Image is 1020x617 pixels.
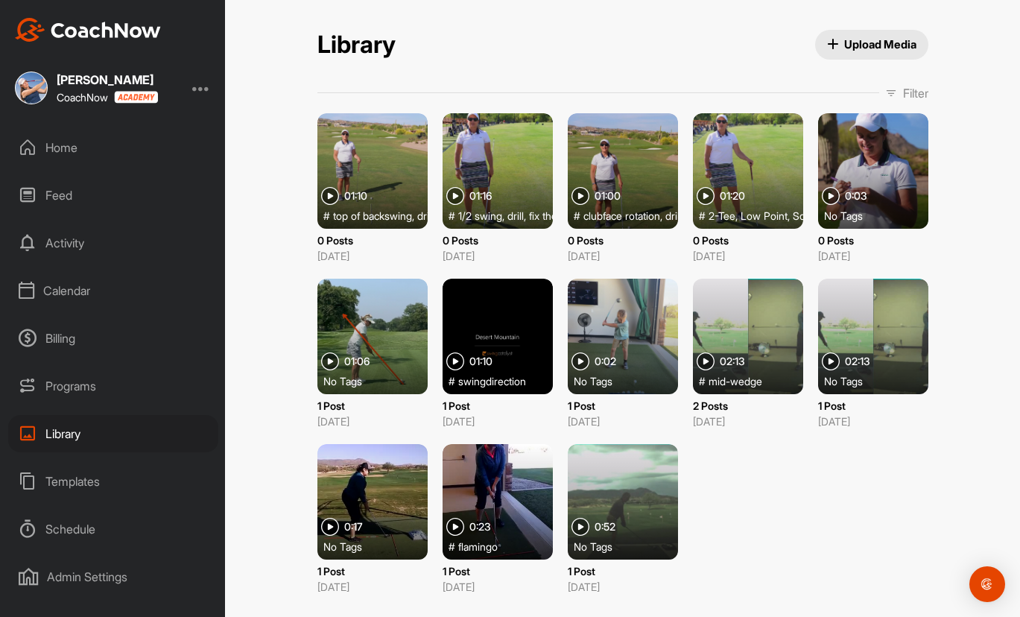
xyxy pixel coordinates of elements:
p: 1 Post [568,398,678,414]
span: Low Point , [741,208,790,223]
p: [DATE] [693,248,803,264]
img: play [321,518,339,536]
div: No Tags [574,539,684,554]
p: 0 Posts [568,232,678,248]
p: 1 Post [443,398,553,414]
p: [DATE] [443,579,553,595]
div: No Tags [824,373,934,388]
p: [DATE] [443,414,553,429]
p: 1 Post [317,563,428,579]
span: 02:13 [845,356,870,367]
span: mid-wedge [709,373,762,388]
div: Home [8,129,218,166]
img: square_119f45f3f64b748f5e9b5b67bdae6cd5.jpg [15,72,48,104]
div: # [699,208,809,223]
span: 01:20 [720,191,745,201]
p: 1 Post [443,563,553,579]
p: 1 Post [317,398,428,414]
span: 1/2 swing , [458,208,504,223]
img: play [321,352,339,370]
button: Upload Media [815,30,928,60]
div: Schedule [8,510,218,548]
p: [DATE] [317,248,428,264]
img: CoachNow acadmey [114,91,158,104]
img: play [321,187,339,205]
p: [DATE] [818,414,928,429]
span: 0:17 [344,522,363,532]
span: 0:52 [595,522,615,532]
span: fix the flip , [529,208,576,223]
span: 0:23 [469,522,491,532]
span: drill , [417,208,436,223]
span: 01:10 [469,356,492,367]
p: Filter [903,84,928,102]
div: Calendar [8,272,218,309]
div: Activity [8,224,218,262]
span: 01:00 [595,191,621,201]
span: clubface rotation , [583,208,662,223]
div: # [449,208,559,223]
img: CoachNow [15,18,161,42]
p: [DATE] [443,248,553,264]
div: Programs [8,367,218,405]
img: play [446,187,464,205]
div: CoachNow [57,91,158,104]
div: Admin Settings [8,558,218,595]
img: play [571,187,589,205]
span: drill , [507,208,526,223]
p: 0 Posts [818,232,928,248]
h2: Library [317,31,396,60]
span: 02:13 [720,356,745,367]
span: Solid contact , [793,208,855,223]
span: flamingo [458,539,498,554]
div: # [574,208,684,223]
p: 1 Post [568,563,678,579]
span: 0:02 [595,356,616,367]
div: # [449,539,559,554]
div: No Tags [574,373,684,388]
span: 01:16 [469,191,492,201]
img: play [697,187,715,205]
p: 0 Posts [693,232,803,248]
div: # [699,373,809,388]
p: [DATE] [568,414,678,429]
span: 01:06 [344,356,370,367]
span: 01:10 [344,191,367,201]
img: play [571,518,589,536]
img: play [446,518,464,536]
p: [DATE] [818,248,928,264]
div: Billing [8,320,218,357]
p: [DATE] [317,579,428,595]
p: 0 Posts [317,232,428,248]
p: 0 Posts [443,232,553,248]
div: No Tags [323,539,434,554]
p: [DATE] [317,414,428,429]
img: play [822,352,840,370]
div: Open Intercom Messenger [969,566,1005,602]
div: No Tags [323,373,434,388]
div: # [449,373,559,388]
span: 0:03 [845,191,867,201]
img: play [446,352,464,370]
div: [PERSON_NAME] [57,74,158,86]
img: play [697,352,715,370]
span: Upload Media [827,37,916,52]
img: play [571,352,589,370]
div: # [323,208,434,223]
div: Templates [8,463,218,500]
p: [DATE] [568,248,678,264]
p: [DATE] [693,414,803,429]
div: No Tags [824,208,934,223]
span: swingdirection [458,373,526,388]
div: Library [8,415,218,452]
span: top of backswing , [333,208,414,223]
div: Feed [8,177,218,214]
span: drill , [665,208,684,223]
p: [DATE] [568,579,678,595]
p: 1 Post [818,398,928,414]
span: 2-Tee , [709,208,738,223]
p: 2 Posts [693,398,803,414]
img: play [822,187,840,205]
